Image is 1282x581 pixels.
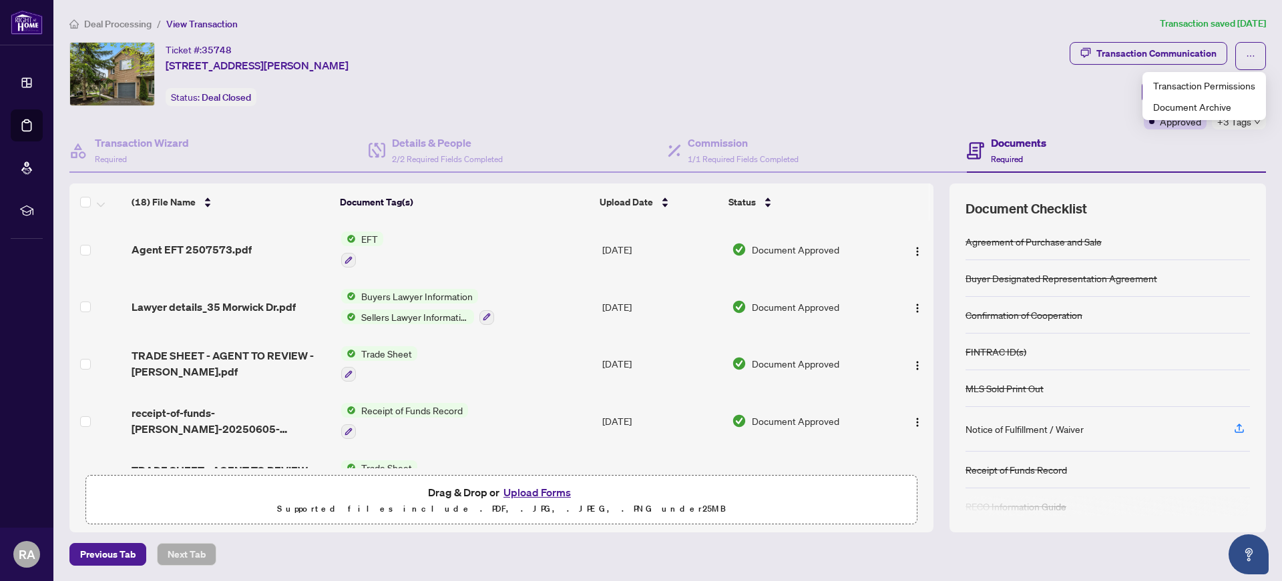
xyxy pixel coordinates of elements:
img: IMG-X12150560_1.jpg [70,43,154,105]
button: Status IconBuyers Lawyer InformationStatus IconSellers Lawyer Information [341,289,494,325]
span: 2/2 Required Fields Completed [392,154,503,164]
button: Next Tab [157,543,216,566]
img: Status Icon [341,403,356,418]
div: Ticket #: [166,42,232,57]
h4: Commission [688,135,799,151]
span: Drag & Drop orUpload FormsSupported files include .PDF, .JPG, .JPEG, .PNG under25MB [86,476,917,525]
div: FINTRAC ID(s) [966,344,1026,359]
h4: Transaction Wizard [95,135,189,151]
img: Status Icon [341,289,356,304]
th: Status [723,183,884,221]
button: Open asap [1229,534,1269,574]
th: Upload Date [594,183,723,221]
span: ellipsis [1246,51,1255,61]
div: Receipt of Funds Record [966,462,1067,477]
button: Logo [907,353,928,374]
img: Document Status [732,414,746,428]
span: Document Archive [1153,99,1255,114]
img: Document Status [732,242,746,257]
img: Logo [912,246,923,257]
button: Logo [907,410,928,432]
button: Status IconEFT [341,231,383,267]
span: down [1254,119,1261,125]
h4: Details & People [392,135,503,151]
button: Logo [907,296,928,318]
th: (18) File Name [126,183,335,221]
div: Status: [166,88,256,106]
button: Previous Tab [69,543,146,566]
span: Trade Sheet [356,346,417,361]
img: Logo [912,360,923,371]
span: Agent EFT 2507573.pdf [132,241,252,257]
img: Document Status [732,356,746,371]
h4: Documents [991,135,1046,151]
span: Deal Closed [202,91,251,103]
span: 1/1 Required Fields Completed [688,154,799,164]
span: Required [991,154,1023,164]
span: Buyers Lawyer Information [356,289,478,304]
td: [DATE] [597,450,726,507]
button: Upload Forms [499,484,575,501]
span: Document Approved [752,414,839,428]
button: Status IconReceipt of Funds Record [341,403,468,439]
span: TRADE SHEET - AGENT TO REVIEW - [PERSON_NAME].pdf [132,348,330,380]
span: RA [19,545,35,564]
span: Document Checklist [966,199,1087,218]
td: [DATE] [597,278,726,336]
div: Buyer Designated Representation Agreement [966,271,1157,285]
span: Document Approved [752,300,839,314]
span: +3 Tags [1217,114,1251,129]
div: Agreement of Purchase and Sale [966,234,1102,249]
span: Lawyer details_35 Morwick Dr.pdf [132,299,296,315]
button: Status IconTrade Sheet [341,460,417,496]
span: Approved [1160,114,1201,129]
span: Document Approved [752,356,839,371]
img: logo [11,10,43,35]
button: Transaction Communication [1070,42,1227,65]
button: Submit for Admin Review [1142,81,1266,103]
span: EFT [356,231,383,246]
span: Drag & Drop or [428,484,575,501]
span: Receipt of Funds Record [356,403,468,418]
img: Status Icon [341,231,356,246]
span: Required [95,154,127,164]
span: Trade Sheet [356,460,417,475]
span: Deal Processing [84,18,152,30]
span: Sellers Lawyer Information [356,310,474,324]
span: (18) File Name [132,195,196,209]
span: receipt-of-funds-[PERSON_NAME]-20250605-112211.pdf [132,405,330,437]
article: Transaction saved [DATE] [1160,16,1266,31]
span: Upload Date [600,195,653,209]
span: Status [728,195,756,209]
span: TRADE SHEET - AGENT TO REVIEW - [PERSON_NAME].pdf [132,462,330,494]
span: [STREET_ADDRESS][PERSON_NAME] [166,57,349,73]
p: Supported files include .PDF, .JPG, .JPEG, .PNG under 25 MB [94,501,909,517]
td: [DATE] [597,221,726,278]
span: 35748 [202,44,232,56]
button: Status IconTrade Sheet [341,346,417,382]
span: home [69,19,79,29]
div: MLS Sold Print Out [966,381,1044,396]
img: Status Icon [341,346,356,361]
img: Document Status [732,300,746,314]
button: Logo [907,239,928,260]
div: Notice of Fulfillment / Waiver [966,422,1084,436]
td: [DATE] [597,336,726,393]
span: View Transaction [166,18,238,30]
span: Transaction Permissions [1153,78,1255,93]
li: / [157,16,161,31]
div: Confirmation of Cooperation [966,308,1082,322]
th: Document Tag(s) [335,183,595,221]
img: Status Icon [341,460,356,475]
img: Logo [912,417,923,428]
td: [DATE] [597,392,726,450]
span: Previous Tab [80,544,136,565]
img: Logo [912,303,923,314]
span: Document Approved [752,242,839,257]
div: Transaction Communication [1096,43,1217,64]
img: Status Icon [341,310,356,324]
